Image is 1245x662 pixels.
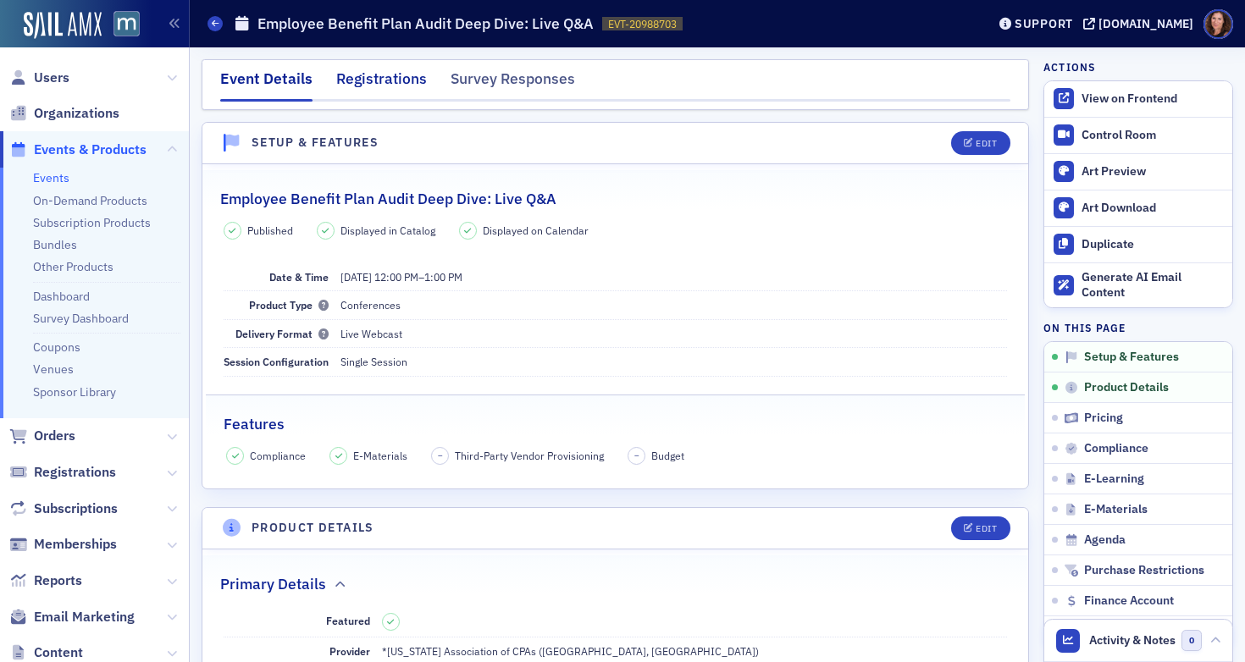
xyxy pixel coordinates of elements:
[340,327,402,340] span: Live Webcast
[1084,441,1148,456] span: Compliance
[33,215,151,230] a: Subscription Products
[340,223,435,238] span: Displayed in Catalog
[382,644,759,658] span: *[US_STATE] Association of CPAs ([GEOGRAPHIC_DATA], [GEOGRAPHIC_DATA])
[220,68,313,102] div: Event Details
[33,384,116,400] a: Sponsor Library
[34,608,135,626] span: Email Marketing
[455,448,604,463] span: Third-Party Vendor Provisioning
[1083,18,1199,30] button: [DOMAIN_NAME]
[224,355,329,368] span: Session Configuration
[9,571,82,590] a: Reports
[9,104,119,123] a: Organizations
[9,535,117,554] a: Memberships
[220,573,326,595] h2: Primary Details
[9,499,118,518] a: Subscriptions
[951,131,1010,155] button: Edit
[34,499,118,518] span: Subscriptions
[1082,270,1224,300] div: Generate AI Email Content
[33,311,129,326] a: Survey Dashboard
[113,11,140,37] img: SailAMX
[34,463,116,482] span: Registrations
[340,298,401,312] span: Conferences
[976,524,997,533] div: Edit
[326,614,370,627] span: Featured
[33,170,69,185] a: Events
[1044,118,1232,153] a: Control Room
[340,355,407,368] span: Single Session
[235,327,329,340] span: Delivery Format
[1043,320,1233,335] h4: On this page
[9,463,116,482] a: Registrations
[1082,128,1224,143] div: Control Room
[329,644,370,658] span: Provider
[34,427,75,445] span: Orders
[247,223,293,238] span: Published
[1098,16,1193,31] div: [DOMAIN_NAME]
[1089,632,1176,649] span: Activity & Notes
[438,450,443,461] span: –
[1082,237,1224,252] div: Duplicate
[1203,9,1233,39] span: Profile
[951,516,1010,540] button: Edit
[1082,201,1224,216] div: Art Download
[1084,563,1204,578] span: Purchase Restrictions
[33,339,80,355] a: Coupons
[1082,164,1224,179] div: Art Preview
[269,270,329,284] span: Date & Time
[336,68,427,99] div: Registrations
[9,608,135,626] a: Email Marketing
[651,448,684,463] span: Budget
[1084,411,1123,426] span: Pricing
[340,270,462,284] span: –
[1044,81,1232,117] a: View on Frontend
[220,188,556,210] h2: Employee Benefit Plan Audit Deep Dive: Live Q&A
[33,361,74,377] a: Venues
[424,270,462,284] time: 1:00 PM
[252,519,374,537] h4: Product Details
[34,571,82,590] span: Reports
[33,237,77,252] a: Bundles
[976,139,997,148] div: Edit
[1084,502,1148,517] span: E-Materials
[1044,262,1232,308] button: Generate AI Email Content
[250,448,306,463] span: Compliance
[34,643,83,662] span: Content
[1015,16,1073,31] div: Support
[252,134,379,152] h4: Setup & Features
[1044,153,1232,190] a: Art Preview
[249,298,329,312] span: Product Type
[608,17,677,31] span: EVT-20988703
[634,450,639,461] span: –
[24,12,102,39] img: SailAMX
[353,448,407,463] span: E-Materials
[483,223,589,238] span: Displayed on Calendar
[224,413,285,435] h2: Features
[34,141,147,159] span: Events & Products
[451,68,575,99] div: Survey Responses
[1181,630,1203,651] span: 0
[9,69,69,87] a: Users
[1044,190,1232,226] a: Art Download
[33,259,113,274] a: Other Products
[34,104,119,123] span: Organizations
[33,289,90,304] a: Dashboard
[9,141,147,159] a: Events & Products
[257,14,594,34] h1: Employee Benefit Plan Audit Deep Dive: Live Q&A
[374,270,418,284] time: 12:00 PM
[9,643,83,662] a: Content
[34,535,117,554] span: Memberships
[1084,380,1169,395] span: Product Details
[1043,59,1096,74] h4: Actions
[1084,350,1179,365] span: Setup & Features
[33,193,147,208] a: On-Demand Products
[340,270,372,284] span: [DATE]
[1044,226,1232,262] button: Duplicate
[1084,532,1126,548] span: Agenda
[34,69,69,87] span: Users
[1084,472,1144,487] span: E-Learning
[1084,593,1174,609] span: Finance Account
[102,11,140,40] a: View Homepage
[1082,91,1224,107] div: View on Frontend
[9,427,75,445] a: Orders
